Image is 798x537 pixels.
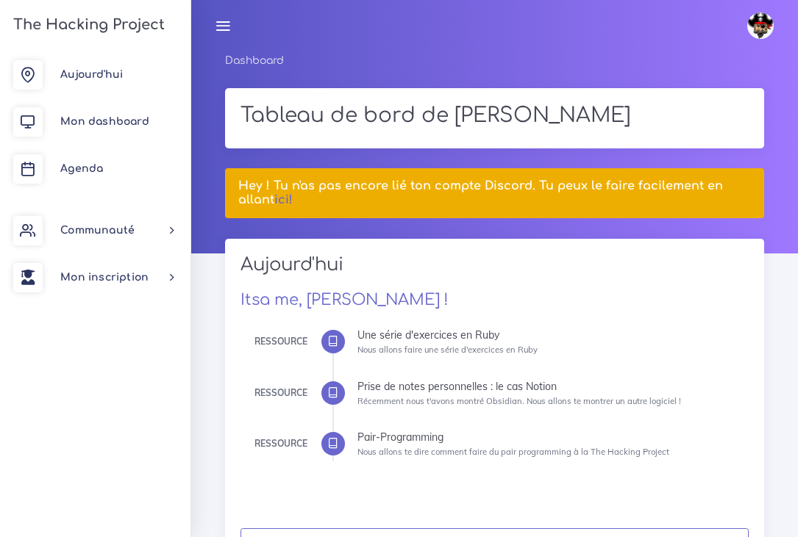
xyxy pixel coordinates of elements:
[357,345,538,355] small: Nous allons faire une série d'exercices en Ruby
[357,396,681,406] small: Récemment nous t'avons montré Obsidian. Nous allons te montrer un autre logiciel !
[241,104,749,129] h1: Tableau de bord de [PERSON_NAME]
[741,4,785,47] a: avatar
[60,272,149,283] span: Mon inscription
[254,436,307,452] div: Ressource
[357,381,738,392] div: Prise de notes personnelles : le cas Notion
[60,69,123,80] span: Aujourd'hui
[254,334,307,350] div: Ressource
[241,291,449,309] a: Itsa me, [PERSON_NAME] !
[357,432,738,442] div: Pair-Programming
[254,385,307,401] div: Ressource
[357,447,669,457] small: Nous allons te dire comment faire du pair programming à la The Hacking Project
[357,330,738,340] div: Une série d'exercices en Ruby
[60,225,135,236] span: Communauté
[241,254,749,286] h2: Aujourd'hui
[274,193,293,206] a: ici!
[238,179,750,207] h5: Hey ! Tu n'as pas encore lié ton compte Discord. Tu peux le faire facilement en allant
[60,116,149,127] span: Mon dashboard
[9,17,165,33] h3: The Hacking Project
[225,55,284,66] a: Dashboard
[60,163,103,174] span: Agenda
[747,12,774,39] img: avatar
